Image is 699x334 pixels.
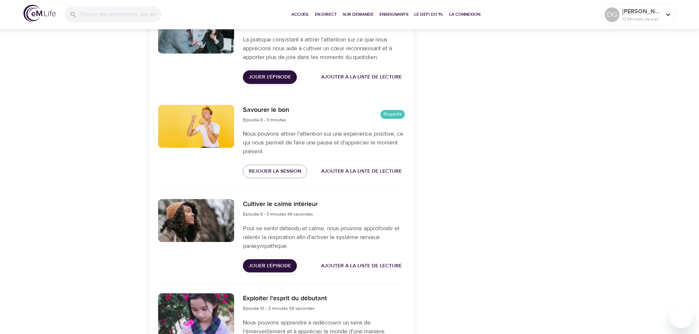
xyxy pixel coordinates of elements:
[243,305,315,311] span: Épisode 10 - 2 minutes 59 secondes
[315,11,337,18] span: En direct
[321,167,402,176] span: Ajouter à la liste de lecture
[243,211,313,217] span: Épisode 9 - 3 minutes 49 secondes
[321,261,402,271] span: Ajouter à la liste de lecture
[243,70,297,84] button: Jouer l'épisode
[291,11,309,18] span: Accueil
[249,73,291,82] span: Jouer l'épisode
[449,11,480,18] span: La Connexion
[243,117,286,123] span: Épisode 8 - 3 minutes
[605,7,619,22] div: DG
[318,165,405,178] button: Ajouter à la liste de lecture
[243,224,404,250] p: Pour se sentir détendu et calme, nous pouvons approfondir et ralentir la respiration afin d'activ...
[243,105,289,115] h6: Savourer le bon
[670,305,693,328] iframe: Bouton de lancement de la fenêtre de messagerie
[622,7,661,16] p: [PERSON_NAME]
[318,70,405,84] button: Ajouter à la liste de lecture
[243,293,327,304] h6: Exploiter l'esprit du débutant
[379,11,408,18] span: Enseignants
[414,11,443,18] span: Le défi du 1%
[249,261,291,271] span: Jouer l'épisode
[381,111,405,118] span: Regardé
[321,73,402,82] span: Ajouter à la liste de lecture
[80,7,161,22] input: Trouver des programmes, des enseignants, etc...
[622,16,661,22] p: 12 Minutes de pleine conscience
[243,199,318,210] h6: Cultiver le calme intérieur
[243,129,404,156] p: Nous pouvons attirer l'attention sur une expérience positive, ce qui nous permet de faire une pau...
[318,259,405,273] button: Ajouter à la liste de lecture
[249,167,301,176] span: Rejouer la session
[243,35,404,62] p: La pratique consistant à attirer l'attention sur ce que nous apprécions nous aide à cultiver un c...
[243,165,307,178] button: Rejouer la session
[23,5,56,22] img: logo
[243,259,297,273] button: Jouer l'épisode
[343,11,374,18] span: Sur demande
